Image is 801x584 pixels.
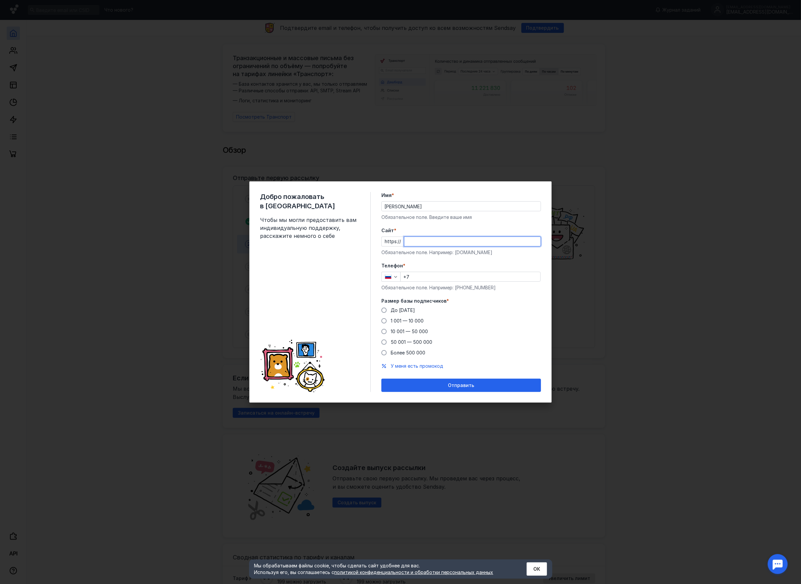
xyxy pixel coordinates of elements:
span: Телефон [381,262,403,269]
div: Обязательное поле. Введите ваше имя [381,214,541,221]
button: У меня есть промокод [391,363,443,369]
span: Размер базы подписчиков [381,298,447,304]
span: Более 500 000 [391,350,425,355]
button: Отправить [381,379,541,392]
span: Cайт [381,227,394,234]
span: У меня есть промокод [391,363,443,369]
span: До [DATE] [391,307,415,313]
div: Мы обрабатываем файлы cookie, чтобы сделать сайт удобнее для вас. Используя его, вы соглашаетесь c [254,562,510,576]
span: Отправить [448,383,474,388]
button: ОК [527,562,547,576]
span: 10 001 — 50 000 [391,329,428,334]
div: Обязательное поле. Например: [DOMAIN_NAME] [381,249,541,256]
span: Чтобы мы могли предоставить вам индивидуальную поддержку, расскажите немного о себе [260,216,360,240]
span: Добро пожаловать в [GEOGRAPHIC_DATA] [260,192,360,211]
a: политикой конфиденциальности и обработки персональных данных [334,569,493,575]
span: 50 001 — 500 000 [391,339,432,345]
div: Обязательное поле. Например: [PHONE_NUMBER] [381,284,541,291]
span: 1 001 — 10 000 [391,318,424,324]
span: Имя [381,192,392,199]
